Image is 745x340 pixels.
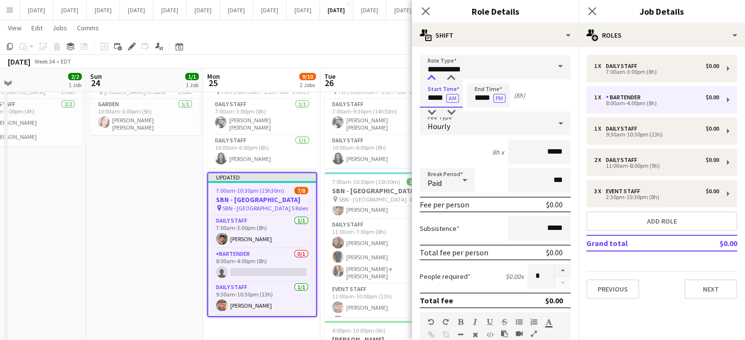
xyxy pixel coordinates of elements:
[420,248,488,257] div: Total fee per person
[324,99,434,135] app-card-role: Daily Staff1/17:00am-9:30pm (14h30m)[PERSON_NAME] [PERSON_NAME]
[594,157,606,163] div: 2 x
[514,91,525,100] div: (8h)
[493,94,505,103] button: PM
[505,272,524,281] div: $0.00 x
[606,94,645,101] div: Bartender
[546,248,563,257] div: $0.00
[208,173,316,181] div: Updated
[90,99,200,135] app-card-role: Garden1/110:00am-3:00pm (5h)[PERSON_NAME] [PERSON_NAME]
[53,0,87,20] button: [DATE]
[220,0,253,20] button: [DATE]
[299,73,316,80] span: 9/10
[457,318,464,326] button: Bold
[706,63,719,69] div: $0.00
[691,235,737,251] td: $0.00
[472,318,479,326] button: Italic
[706,157,719,163] div: $0.00
[353,0,386,20] button: [DATE]
[338,196,407,203] span: SBN - [GEOGRAPHIC_DATA]
[300,81,315,89] div: 2 Jobs
[516,330,523,338] button: Insert video
[428,121,450,131] span: Hourly
[594,69,719,74] div: 7:00am-3:00pm (8h)
[472,331,479,339] button: Clear Formatting
[206,77,220,89] span: 25
[216,187,284,194] span: 7:00am-10:30pm (15h30m)
[530,330,537,338] button: Fullscreen
[555,264,571,277] button: Increase
[324,172,434,317] app-job-card: 7:00am-10:30pm (15h30m)14/14SBN - [GEOGRAPHIC_DATA] SBN - [GEOGRAPHIC_DATA]4 Roles7:00am-3:00pm (...
[516,318,523,326] button: Unordered List
[332,327,385,334] span: 4:00pm-10:00pm (6h)
[457,331,464,339] button: Horizontal Line
[208,215,316,249] app-card-role: Daily Staff1/17:00am-3:00pm (8h)[PERSON_NAME]
[52,23,67,32] span: Jobs
[594,188,606,195] div: 3 x
[186,81,198,89] div: 1 Job
[31,23,43,32] span: Edit
[294,187,308,194] span: 7/8
[606,125,641,132] div: Daily Staff
[407,178,426,185] span: 14/14
[187,0,220,20] button: [DATE]
[420,295,453,305] div: Total fee
[332,178,400,185] span: 7:00am-10:30pm (15h30m)
[48,22,71,34] a: Jobs
[324,65,434,168] app-job-card: 7:00am-9:30pm (14h30m)2/2PwC Downtown PwC Downtown - 25th Floor2 RolesDaily Staff1/17:00am-9:30pm...
[501,330,508,338] button: Paste as plain text
[486,318,493,326] button: Underline
[153,0,187,20] button: [DATE]
[706,188,719,195] div: $0.00
[546,200,563,209] div: $0.00
[578,5,745,18] h3: Job Details
[20,0,53,20] button: [DATE]
[428,178,442,188] span: Paid
[594,63,606,69] div: 1 x
[207,172,317,317] app-job-card: Updated7:00am-10:30pm (15h30m)7/8SBN - [GEOGRAPHIC_DATA] SBN - [GEOGRAPHIC_DATA]5 RolesDaily Staf...
[492,148,504,157] div: 8h x
[87,0,120,20] button: [DATE]
[606,63,641,69] div: Daily Staff
[253,0,287,20] button: [DATE]
[412,5,578,18] h3: Role Details
[428,318,434,326] button: Undo
[61,58,71,65] div: EDT
[185,73,199,80] span: 1/1
[69,81,81,89] div: 1 Job
[586,279,639,299] button: Previous
[207,72,220,81] span: Mon
[324,284,434,331] app-card-role: Event Staff2/211:00am-10:00pm (11h)[PERSON_NAME]
[594,125,606,132] div: 1 x
[4,22,25,34] a: View
[606,157,641,163] div: Daily Staff
[320,0,353,20] button: [DATE]
[89,77,102,89] span: 24
[442,318,449,326] button: Redo
[420,224,459,233] label: Subsistence
[208,249,316,282] app-card-role: Bartender0/18:00am-4:00pm (8h)
[207,65,317,168] app-job-card: 7:00am-6:00pm (11h)2/2PwC Downtown PwC Downtown - 25th Floor2 RolesDaily Staff1/17:00am-3:00pm (8...
[208,195,316,204] h3: SBN - [GEOGRAPHIC_DATA]
[90,65,200,135] app-job-card: 10:00am-3:00pm (5h)1/1Garden - Christian’s House [PERSON_NAME]’s House1 RoleGarden1/110:00am-3:00...
[208,282,316,315] app-card-role: Daily Staff1/19:30am-10:30pm (13h)[PERSON_NAME]
[207,135,317,168] app-card-role: Daily Staff1/110:00am-6:00pm (8h)[PERSON_NAME]
[32,58,57,65] span: Week 34
[530,318,537,326] button: Ordered List
[207,99,317,135] app-card-role: Daily Staff1/17:00am-3:00pm (8h)[PERSON_NAME] [PERSON_NAME]
[386,0,420,20] button: [DATE]
[586,211,737,231] button: Add role
[8,57,30,67] div: [DATE]
[412,23,578,47] div: Shift
[324,186,434,195] h3: SBN - [GEOGRAPHIC_DATA]
[8,23,22,32] span: View
[594,163,719,168] div: 11:00am-8:00pm (9h)
[222,204,290,212] span: SBN - [GEOGRAPHIC_DATA]
[420,272,471,281] label: People required
[501,318,508,326] button: Strikethrough
[486,331,493,339] button: HTML Code
[120,0,153,20] button: [DATE]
